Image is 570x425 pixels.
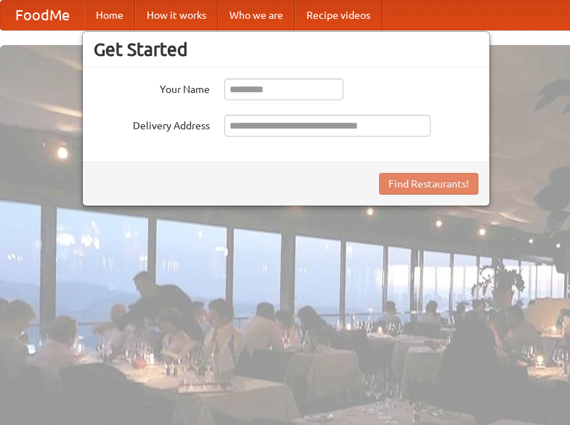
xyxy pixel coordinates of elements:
[94,39,479,60] h3: Get Started
[84,1,135,30] a: Home
[218,1,295,30] a: Who we are
[379,173,479,195] button: Find Restaurants!
[135,1,218,30] a: How it works
[94,115,210,133] label: Delivery Address
[295,1,382,30] a: Recipe videos
[1,1,84,30] a: FoodMe
[94,78,210,97] label: Your Name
